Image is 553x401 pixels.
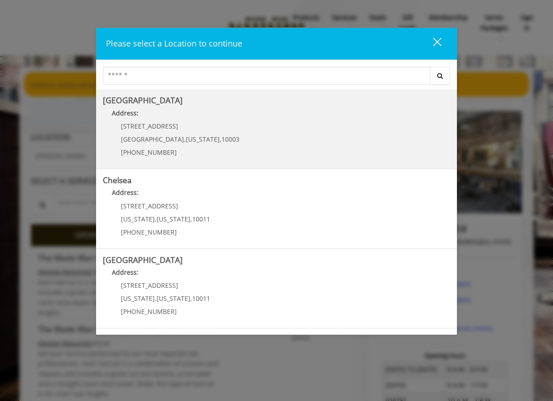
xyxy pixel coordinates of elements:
[190,294,192,303] span: ,
[121,135,184,143] span: [GEOGRAPHIC_DATA]
[435,73,445,79] i: Search button
[121,215,155,223] span: [US_STATE]
[157,294,190,303] span: [US_STATE]
[112,109,138,117] b: Address:
[103,95,183,106] b: [GEOGRAPHIC_DATA]
[192,294,210,303] span: 10011
[155,215,157,223] span: ,
[106,38,242,49] span: Please select a Location to continue
[121,307,177,316] span: [PHONE_NUMBER]
[423,37,441,51] div: close dialog
[190,215,192,223] span: ,
[416,34,447,53] button: close dialog
[155,294,157,303] span: ,
[184,135,186,143] span: ,
[121,294,155,303] span: [US_STATE]
[103,67,450,89] div: Center Select
[121,122,178,130] span: [STREET_ADDRESS]
[157,215,190,223] span: [US_STATE]
[103,175,132,185] b: Chelsea
[103,254,183,265] b: [GEOGRAPHIC_DATA]
[103,67,430,85] input: Search Center
[121,228,177,236] span: [PHONE_NUMBER]
[186,135,220,143] span: [US_STATE]
[121,148,177,157] span: [PHONE_NUMBER]
[112,268,138,277] b: Address:
[112,188,138,197] b: Address:
[121,202,178,210] span: [STREET_ADDRESS]
[192,215,210,223] span: 10011
[220,135,221,143] span: ,
[221,135,240,143] span: 10003
[121,281,178,290] span: [STREET_ADDRESS]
